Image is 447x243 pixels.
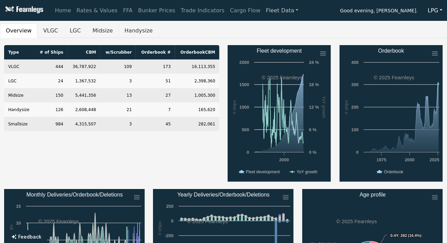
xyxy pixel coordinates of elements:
[38,218,79,224] text: © 2025 Fearnleys
[228,45,331,182] svg: Fleet development
[391,233,422,238] text: : 282 (16.4%)
[321,96,327,118] text: YoY growth
[227,4,263,17] a: Cargo Flow
[246,170,280,174] text: Fleet development
[35,88,67,103] td: 150
[136,88,175,103] td: 27
[175,74,219,88] td: 2,398,360
[136,45,175,59] th: Orderbook #
[297,170,318,174] text: YoY growth
[4,103,35,117] td: Handysize
[37,24,64,38] button: VLGC
[100,117,136,131] td: 3
[120,4,136,17] a: FFA
[67,45,100,59] th: CBM
[67,117,100,131] td: 4,315,507
[187,218,228,224] text: © 2025 Fearnleys
[87,24,118,38] button: Midsize
[175,45,219,59] th: Orderbook CBM
[4,74,35,88] td: LGC
[67,59,100,74] td: 36,787,922
[100,88,136,103] td: 13
[232,100,237,114] text: # ships
[100,103,136,117] td: 21
[359,192,386,198] text: Age profile
[340,45,443,182] svg: Orderbook
[35,117,67,131] td: 984
[423,4,447,17] button: LPG
[35,74,67,88] td: 24
[309,82,319,87] text: 18 %
[175,59,219,74] td: 16,113,355
[374,75,414,80] text: © 2025 Fearnleys
[240,105,249,110] text: 1000
[279,157,289,162] text: 2000
[351,105,358,110] text: 200
[344,100,349,114] text: # ships
[74,4,120,17] a: Rates & Values
[309,60,319,65] text: 24 %
[67,74,100,88] td: 1,367,532
[171,218,174,224] text: 0
[100,59,136,74] td: 109
[263,4,301,17] a: Fleet Data
[351,82,358,87] text: 300
[178,4,227,17] a: Trade Indicators
[175,103,219,117] td: 165,620
[391,233,399,238] tspan: 0-4Y
[35,45,67,59] th: # of Ships
[16,204,21,209] text: 15
[247,150,249,155] text: 0
[376,157,386,162] text: 1975
[175,117,219,131] td: 282,061
[3,6,43,15] img: Fearnleys Logo
[166,204,174,209] text: 250
[262,75,303,80] text: © 2025 Fearnleys
[309,105,319,110] text: 12 %
[257,48,302,54] text: Fleet development
[157,221,163,235] text: # ships
[136,103,175,117] td: 7
[378,48,405,54] text: Orderbook
[4,117,35,131] td: Smallsize
[26,192,123,198] text: Monthly Deliveries/Orderbook/Deletions
[165,233,174,238] text: -250
[240,82,249,87] text: 1500
[175,88,219,103] td: 1,005,300
[136,117,175,131] td: 45
[100,74,136,88] td: 3
[67,88,100,103] td: 5,441,356
[242,127,249,132] text: 500
[405,157,414,162] text: 2000
[309,150,317,155] text: 0 %
[4,59,35,74] td: VLGC
[340,5,418,17] span: Good evening, [PERSON_NAME].
[136,74,175,88] td: 51
[351,60,358,65] text: 400
[52,4,74,17] a: Home
[356,150,358,155] text: 0
[35,103,67,117] td: 126
[100,45,136,59] th: w/Scrubber
[9,225,14,239] text: # ships
[119,24,159,38] button: Handysize
[384,170,404,174] text: Orderbook
[64,24,87,38] button: LGC
[16,220,21,226] text: 10
[336,218,377,224] text: © 2025 Fearnleys
[4,88,35,103] td: Midsize
[67,103,100,117] td: 2,608,448
[309,127,317,132] text: 6 %
[351,127,358,132] text: 100
[240,60,249,65] text: 2000
[430,157,439,162] text: 2025
[136,59,175,74] td: 173
[177,192,270,198] text: Yearly Deliveries/Orderbook/Deletions
[35,59,67,74] td: 444
[135,4,178,17] a: Bunker Prices
[4,45,35,59] th: Type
